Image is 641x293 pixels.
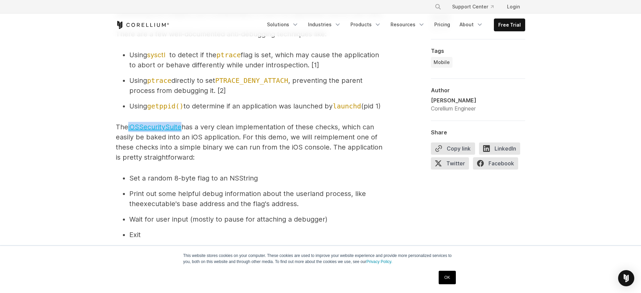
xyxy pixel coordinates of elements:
[128,123,181,131] a: iOSSecuritySuite
[431,142,475,155] button: Copy link
[618,270,634,286] div: Open Intercom Messenger
[129,215,328,223] span: Wait for user input (mostly to pause for attaching a debugger)
[116,123,382,161] span: The has a very clean implementation of these checks, which can easily be baked into an iOS applic...
[473,157,522,172] a: Facebook
[116,21,169,29] a: Corellium Home
[263,19,525,31] div: Navigation Menu
[129,51,379,69] span: Using to detect if the flag is set, which may cause the application to abort or behave differentl...
[431,129,525,136] div: Share
[431,47,525,54] div: Tags
[430,19,454,31] a: Pricing
[479,142,524,157] a: LinkedIn
[140,200,299,208] span: .
[431,104,476,112] div: Corellium Engineer
[427,1,525,13] div: Navigation Menu
[333,102,361,110] span: launchd
[216,51,241,59] span: ptrace
[431,87,525,94] div: Author
[129,76,363,95] span: Using directly to set , preventing the parent process from debugging it. [2]
[304,19,345,31] a: Industries
[263,19,303,31] a: Solutions
[494,19,525,31] a: Free Trial
[432,1,444,13] button: Search
[147,102,183,110] span: getppid()
[366,259,392,264] a: Privacy Policy.
[147,76,171,85] span: ptrace
[129,102,381,110] span: Using to determine if an application was launched by (pid 1)
[431,57,452,68] a: Mobile
[473,157,518,169] span: Facebook
[502,1,525,13] a: Login
[129,174,258,182] span: Set a random 8-byte flag to an NSString
[140,200,297,208] span: executable's base address and the flag's address
[434,59,450,66] span: Mobile
[215,76,288,85] span: PTRACE_DENY_ATTACH
[147,51,165,59] span: sysctl
[431,96,476,104] div: [PERSON_NAME]
[431,157,473,172] a: Twitter
[479,142,520,155] span: LinkedIn
[346,19,385,31] a: Products
[447,1,499,13] a: Support Center
[129,190,366,208] span: Print out some helpful debug information about the userland process, like the
[456,19,487,31] a: About
[386,19,429,31] a: Resources
[431,157,469,169] span: Twitter
[183,253,458,265] p: This website stores cookies on your computer. These cookies are used to improve your website expe...
[439,271,456,284] a: OK
[129,231,141,239] span: Exit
